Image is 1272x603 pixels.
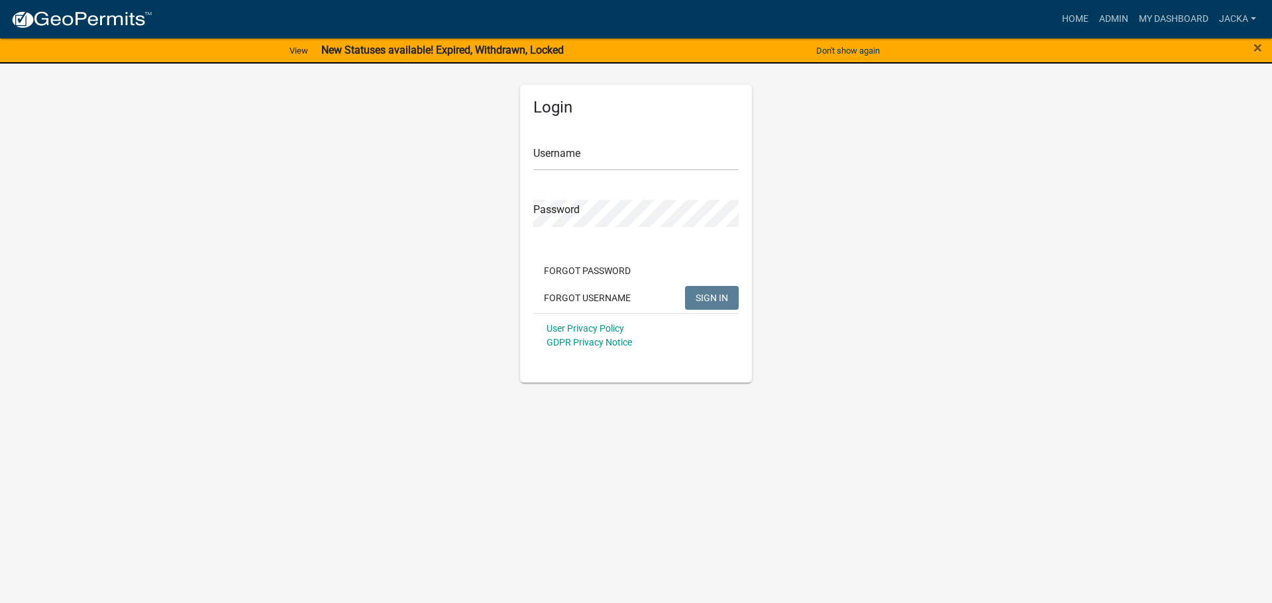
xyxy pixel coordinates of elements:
button: Forgot Password [533,259,641,283]
span: SIGN IN [696,292,728,302]
strong: New Statuses available! Expired, Withdrawn, Locked [321,44,564,56]
button: SIGN IN [685,286,739,310]
a: jacka [1214,7,1261,32]
a: Home [1057,7,1094,32]
span: × [1253,38,1262,57]
a: View [284,40,313,62]
button: Forgot Username [533,286,641,310]
h5: Login [533,98,739,117]
button: Close [1253,40,1262,56]
a: GDPR Privacy Notice [547,337,632,348]
a: My Dashboard [1134,7,1214,32]
button: Don't show again [811,40,885,62]
a: User Privacy Policy [547,323,624,334]
a: Admin [1094,7,1134,32]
